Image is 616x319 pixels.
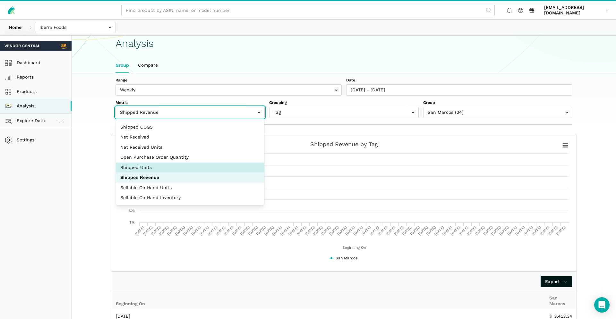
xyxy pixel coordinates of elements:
a: Home [4,22,26,33]
text: [DATE] [474,225,485,236]
text: [DATE] [329,225,340,236]
label: Metric [116,100,265,106]
text: [DATE] [304,225,315,236]
button: Net Received [116,132,264,142]
text: [DATE] [150,225,161,236]
text: [DATE] [458,225,469,236]
text: [DATE] [515,225,526,236]
button: Sellable On Hand Units [116,183,264,193]
input: Find product by ASIN, name, or model number [121,5,495,16]
text: [DATE] [158,225,169,236]
text: [DATE] [434,225,445,236]
a: [EMAIL_ADDRESS][DOMAIN_NAME] [542,4,612,17]
input: Tag [269,107,418,118]
h1: Analysis [116,38,572,49]
text: [DATE] [142,225,153,236]
text: [DATE] [215,225,226,236]
tspan: Beginning On [342,245,366,250]
text: [DATE] [239,225,251,236]
input: Weekly [116,84,342,96]
text: [DATE] [264,225,275,236]
text: [DATE] [393,225,405,236]
a: Compare [133,58,162,73]
text: [DATE] [539,225,550,236]
text: $1k [129,220,135,224]
text: [DATE] [337,225,348,236]
text: [DATE] [272,225,283,236]
text: [DATE] [490,225,501,236]
a: Export [541,276,572,287]
text: [DATE] [442,225,453,236]
span: [EMAIL_ADDRESS][DOMAIN_NAME] [544,5,603,16]
span: Vendor Central [4,43,40,49]
text: [DATE] [353,225,364,236]
text: [DATE] [191,225,202,236]
text: [DATE] [450,225,461,236]
button: Shipped COGS [116,122,264,132]
span: Export [545,278,568,285]
text: [DATE] [320,225,331,236]
text: [DATE] [385,225,396,236]
text: [DATE] [547,225,558,236]
text: [DATE] [361,225,372,236]
span: Explore Data [7,117,45,125]
tspan: Shipped Revenue by Tag [310,141,378,147]
text: [DATE] [231,225,243,236]
text: [DATE] [175,225,186,236]
text: [DATE] [247,225,259,236]
button: Shipped Revenue [116,172,264,183]
text: [DATE] [401,225,413,236]
text: [DATE] [507,225,518,236]
input: Shipped Revenue [116,107,265,118]
text: [DATE] [426,225,437,236]
text: [DATE] [255,225,267,236]
text: [DATE] [499,225,510,236]
label: Grouping [269,100,418,106]
text: [DATE] [466,225,477,236]
button: Net Received Units [116,142,264,153]
text: [DATE] [312,225,323,236]
text: [DATE] [369,225,380,236]
text: [DATE] [199,225,210,236]
input: Iberia Foods [35,22,116,33]
text: [DATE] [555,225,566,236]
text: [DATE] [288,225,299,236]
div: Open Intercom Messenger [594,297,610,313]
input: San Marcos (24) [423,107,572,118]
text: [DATE] [377,225,388,236]
label: Group [423,100,572,106]
text: $2k [129,209,135,213]
text: [DATE] [280,225,291,236]
th: San Marcos [545,292,577,310]
tspan: San Marcos [336,256,357,260]
text: [DATE] [134,225,145,236]
text: [DATE] [207,225,218,236]
text: [DATE] [223,225,234,236]
button: Shipped Units [116,163,264,173]
th: Beginning On [111,292,545,310]
text: [DATE] [417,225,429,236]
text: [DATE] [409,225,421,236]
label: Range [116,78,342,83]
text: [DATE] [523,225,534,236]
text: [DATE] [482,225,493,236]
button: Open Purchase Order Quantity [116,152,264,163]
text: [DATE] [183,225,194,236]
text: [DATE] [531,225,542,236]
button: Sellable On Hand Inventory [116,193,264,203]
text: [DATE] [296,225,307,236]
label: Date [346,78,572,83]
a: Group [111,58,133,73]
text: [DATE] [345,225,356,236]
text: [DATE] [167,225,178,236]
